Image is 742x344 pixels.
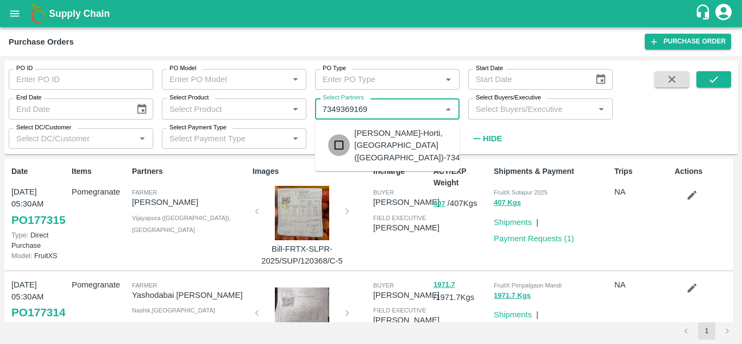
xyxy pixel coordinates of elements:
p: Actions [675,166,731,177]
button: Open [441,72,455,86]
label: Select DC/Customer [16,123,71,132]
span: FruitX Solapur 2025 [494,189,548,196]
label: Start Date [476,64,503,73]
button: page 1 [698,322,715,340]
p: Bill-FRTX-SLPR-2025/SUP/120368/C-5 [261,243,343,267]
p: Items [72,166,128,177]
div: customer-support [695,4,714,23]
p: NA [614,279,670,291]
input: Enter PO Type [318,72,438,86]
label: End Date [16,93,41,102]
p: Incharge [373,166,429,177]
p: Pomegranate [72,186,128,198]
p: [DATE] 05:30AM [11,279,67,303]
div: | [532,212,538,228]
button: Open [135,132,149,146]
span: field executive [373,215,426,221]
a: Purchase Order [645,34,731,49]
span: Farmer [132,189,157,196]
button: Choose date [590,69,611,90]
button: 407 Kgs [494,197,521,209]
p: [PERSON_NAME] [132,196,248,208]
span: Vijayapura ([GEOGRAPHIC_DATA]) , [GEOGRAPHIC_DATA] [132,215,231,233]
label: Select Product [169,93,209,102]
a: Payment Requests (1) [494,234,574,243]
b: Supply Chain [49,8,110,19]
span: Nashik , [GEOGRAPHIC_DATA] [132,307,215,314]
button: Open [288,72,303,86]
a: Shipments [494,310,532,319]
div: Purchase Orders [9,35,74,49]
p: NA [614,186,670,198]
p: / 407 Kgs [433,197,489,210]
label: PO Type [323,64,346,73]
img: logo [27,3,49,24]
input: Select Buyers/Executive [471,102,592,116]
span: Type: [11,231,28,239]
button: Open [288,102,303,116]
p: FruitXS [11,251,67,261]
input: End Date [9,98,127,119]
a: Supply Chain [49,6,695,21]
p: Yashodabai [PERSON_NAME] [132,289,248,301]
strong: Hide [483,134,502,143]
p: [PERSON_NAME] [373,222,439,234]
p: Pomegranate [72,279,128,291]
label: Select Buyers/Executive [476,93,541,102]
a: Shipments [494,218,532,227]
input: Select Partners [318,102,438,116]
p: [PERSON_NAME] [373,289,439,301]
input: Start Date [468,69,587,90]
p: [PERSON_NAME] [373,196,439,208]
label: Select Payment Type [169,123,227,132]
p: Partners [132,166,248,177]
p: Trips [614,166,670,177]
input: Select Payment Type [165,132,271,146]
p: [DATE] 05:30AM [11,186,67,210]
span: buyer [373,282,394,289]
span: buyer [373,189,394,196]
div: account of current user [714,2,733,25]
input: Select Product [165,102,285,116]
button: Close [441,102,455,116]
input: Select DC/Customer [12,132,132,146]
button: 407 [433,198,445,210]
button: 1971.7 Kgs [494,290,531,302]
input: Enter PO ID [9,69,153,90]
button: 1971.7 [433,279,455,291]
p: / 1971.7 Kgs [433,279,489,304]
p: Shipments & Payment [494,166,610,177]
nav: pagination navigation [676,322,738,340]
span: Farmer [132,282,157,289]
span: Model: [11,252,32,260]
a: PO177315 [11,210,65,230]
label: PO Model [169,64,197,73]
p: [PERSON_NAME] [373,314,439,326]
button: Open [288,132,303,146]
button: Choose date [131,99,152,120]
a: PO177314 [11,303,65,322]
p: Date [11,166,67,177]
button: Open [594,102,608,116]
label: PO ID [16,64,33,73]
div: [PERSON_NAME]-Horti, [GEOGRAPHIC_DATA] ([GEOGRAPHIC_DATA])-7349369169 [354,127,491,164]
p: Direct Purchase [11,230,67,251]
input: Enter PO Model [165,72,285,86]
label: Select Partners [323,93,364,102]
span: FruitX Pimpalgaon Mandi [494,282,562,289]
button: Hide [468,129,505,148]
div: | [532,304,538,321]
span: field executive [373,307,426,314]
button: open drawer [2,1,27,26]
p: Images [253,166,369,177]
p: ACT/EXP Weight [433,166,489,189]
